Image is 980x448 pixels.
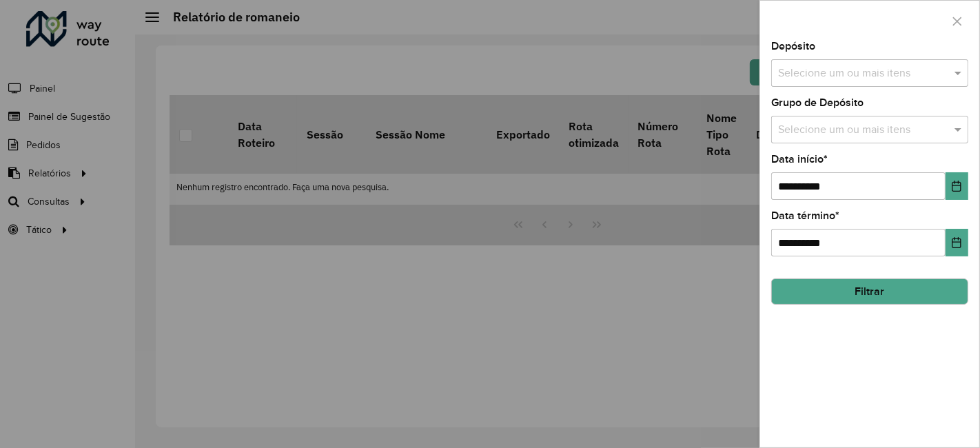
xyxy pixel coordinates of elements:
label: Depósito [771,38,815,54]
label: Grupo de Depósito [771,94,864,111]
label: Data término [771,207,839,224]
button: Filtrar [771,278,968,305]
button: Choose Date [946,229,968,256]
label: Data início [771,151,828,167]
button: Choose Date [946,172,968,200]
